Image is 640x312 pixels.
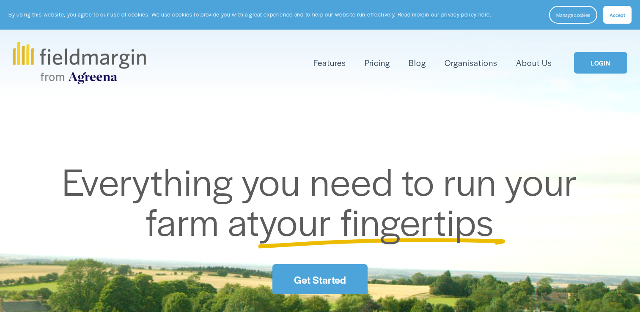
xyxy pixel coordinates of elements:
[516,56,552,70] a: About Us
[259,194,494,247] span: your fingertips
[365,56,390,70] a: Pricing
[62,154,586,247] span: Everything you need to run your farm at
[425,11,490,18] a: in our privacy policy here
[272,264,367,294] a: Get Started
[445,56,497,70] a: Organisations
[8,11,491,19] p: By using this website, you agree to our use of cookies. We use cookies to provide you with a grea...
[603,6,632,24] button: Accept
[13,42,146,84] img: fieldmargin.com
[549,6,597,24] button: Manage cookies
[313,57,346,69] span: Features
[610,11,625,18] span: Accept
[313,56,346,70] a: folder dropdown
[409,56,426,70] a: Blog
[574,52,627,74] a: LOGIN
[556,11,590,18] span: Manage cookies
